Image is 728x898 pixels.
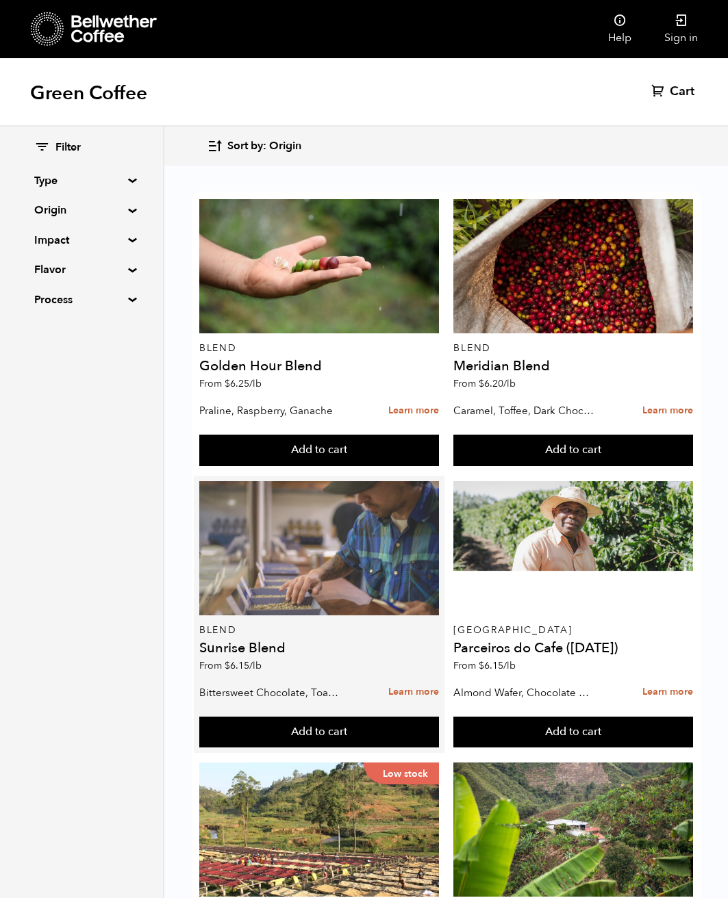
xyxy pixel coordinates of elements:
a: Learn more [388,678,439,707]
summary: Type [34,172,129,189]
button: Sort by: Origin [207,130,301,162]
p: Praline, Raspberry, Ganache [199,400,343,421]
span: /lb [249,659,262,672]
span: $ [479,659,484,672]
summary: Process [34,292,129,308]
span: Cart [670,84,694,100]
p: Almond Wafer, Chocolate Ganache, Bing Cherry [453,682,597,703]
summary: Origin [34,202,129,218]
span: From [199,659,262,672]
a: Low stock [199,762,439,897]
span: /lb [503,377,516,390]
a: Learn more [642,678,693,707]
span: From [453,377,516,390]
span: From [199,377,262,390]
a: Learn more [642,396,693,426]
button: Add to cart [199,717,439,748]
summary: Flavor [34,261,129,278]
p: Bittersweet Chocolate, Toasted Marshmallow, Candied Orange, Praline [199,682,343,703]
button: Add to cart [453,435,693,466]
bdi: 6.15 [479,659,516,672]
p: Low stock [364,762,439,784]
p: Blend [199,344,439,353]
span: $ [225,659,230,672]
span: /lb [503,659,516,672]
bdi: 6.25 [225,377,262,390]
button: Add to cart [199,435,439,466]
p: [GEOGRAPHIC_DATA] [453,626,693,635]
p: Caramel, Toffee, Dark Chocolate [453,400,597,421]
h4: Sunrise Blend [199,641,439,655]
summary: Impact [34,232,129,248]
h4: Parceiros do Cafe ([DATE]) [453,641,693,655]
h1: Green Coffee [30,81,147,105]
span: From [453,659,516,672]
span: $ [479,377,484,390]
span: /lb [249,377,262,390]
span: Filter [55,140,81,155]
p: Blend [453,344,693,353]
a: Cart [651,84,698,100]
p: Blend [199,626,439,635]
bdi: 6.15 [225,659,262,672]
span: $ [225,377,230,390]
span: Sort by: Origin [227,139,301,154]
button: Add to cart [453,717,693,748]
h4: Meridian Blend [453,359,693,373]
h4: Golden Hour Blend [199,359,439,373]
bdi: 6.20 [479,377,516,390]
a: Learn more [388,396,439,426]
